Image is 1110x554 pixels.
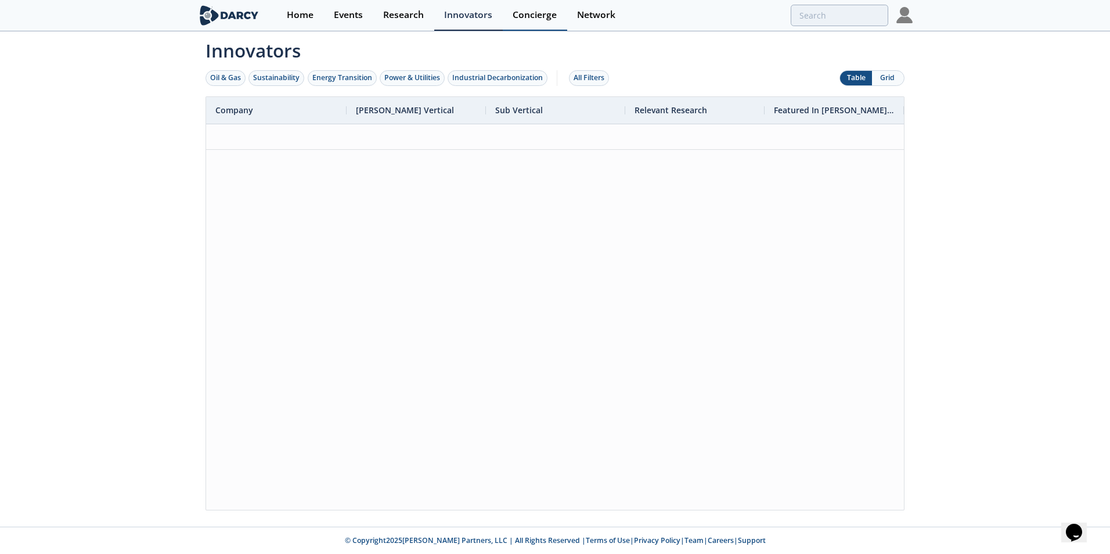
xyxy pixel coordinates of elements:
[206,70,246,86] button: Oil & Gas
[791,5,888,26] input: Advanced Search
[383,10,424,20] div: Research
[384,73,440,83] div: Power & Utilities
[738,535,766,545] a: Support
[444,10,492,20] div: Innovators
[210,73,241,83] div: Oil & Gas
[253,73,300,83] div: Sustainability
[872,71,904,85] button: Grid
[125,535,985,546] p: © Copyright 2025 [PERSON_NAME] Partners, LLC | All Rights Reserved | | | | |
[896,7,913,23] img: Profile
[448,70,547,86] button: Industrial Decarbonization
[215,105,253,116] span: Company
[380,70,445,86] button: Power & Utilities
[312,73,372,83] div: Energy Transition
[1061,508,1098,542] iframe: chat widget
[635,105,707,116] span: Relevant Research
[634,535,680,545] a: Privacy Policy
[574,73,604,83] div: All Filters
[452,73,543,83] div: Industrial Decarbonization
[308,70,377,86] button: Energy Transition
[495,105,543,116] span: Sub Vertical
[287,10,313,20] div: Home
[840,71,872,85] button: Table
[577,10,615,20] div: Network
[197,33,913,64] span: Innovators
[684,535,704,545] a: Team
[356,105,454,116] span: [PERSON_NAME] Vertical
[334,10,363,20] div: Events
[197,5,261,26] img: logo-wide.svg
[513,10,557,20] div: Concierge
[708,535,734,545] a: Careers
[774,105,895,116] span: Featured In [PERSON_NAME] Live
[248,70,304,86] button: Sustainability
[569,70,609,86] button: All Filters
[586,535,630,545] a: Terms of Use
